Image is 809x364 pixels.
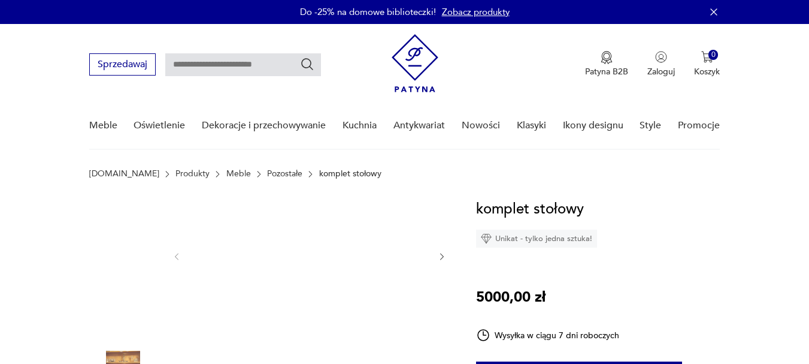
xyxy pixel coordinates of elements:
img: Zdjęcie produktu komplet stołowy [89,198,157,266]
a: Sprzedawaj [89,61,156,70]
a: Produkty [175,169,210,179]
img: Ikona diamentu [481,233,492,244]
a: Meble [226,169,251,179]
a: Dekoracje i przechowywanie [202,103,326,149]
img: Ikonka użytkownika [655,51,667,63]
img: Zdjęcie produktu komplet stołowy [89,275,157,343]
img: Patyna - sklep z meblami i dekoracjami vintage [392,34,438,92]
a: Ikona medaluPatyna B2B [585,51,628,77]
a: Nowości [462,103,500,149]
a: Style [640,103,661,149]
div: Wysyłka w ciągu 7 dni roboczych [476,328,620,342]
a: Zobacz produkty [442,6,510,18]
a: Promocje [678,103,720,149]
p: komplet stołowy [319,169,381,179]
a: [DOMAIN_NAME] [89,169,159,179]
button: Szukaj [300,57,314,71]
a: Meble [89,103,117,149]
p: Koszyk [694,66,720,77]
button: 0Koszyk [694,51,720,77]
p: Zaloguj [647,66,675,77]
div: Unikat - tylko jedna sztuka! [476,230,597,248]
a: Oświetlenie [134,103,185,149]
a: Antykwariat [393,103,445,149]
p: Do -25% na domowe biblioteczki! [300,6,436,18]
button: Sprzedawaj [89,53,156,76]
div: 0 [708,50,719,60]
p: 5000,00 zł [476,286,546,309]
h1: komplet stołowy [476,198,584,221]
img: Zdjęcie produktu komplet stołowy [193,198,425,314]
a: Ikony designu [563,103,623,149]
img: Ikona medalu [601,51,613,64]
button: Patyna B2B [585,51,628,77]
img: Ikona koszyka [701,51,713,63]
button: Zaloguj [647,51,675,77]
a: Klasyki [517,103,546,149]
a: Pozostałe [267,169,302,179]
a: Kuchnia [343,103,377,149]
p: Patyna B2B [585,66,628,77]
